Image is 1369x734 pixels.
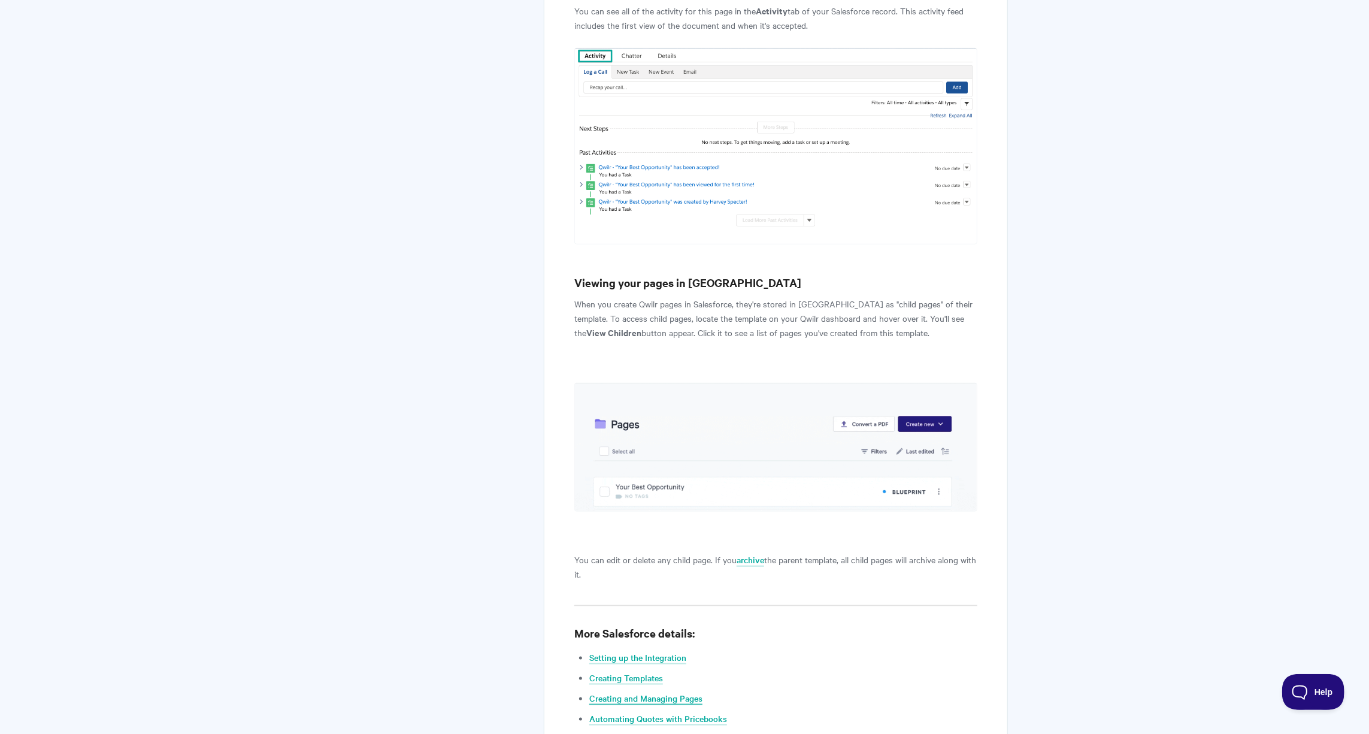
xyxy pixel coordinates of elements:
[589,692,702,705] a: Creating and Managing Pages
[574,274,977,291] h3: Viewing your pages in [GEOGRAPHIC_DATA]
[574,297,977,340] p: When you create Qwilr pages in Salesforce, they're stored in [GEOGRAPHIC_DATA] as "child pages" o...
[574,48,977,244] img: file-8r1ZqFScMF.png
[1282,674,1345,710] iframe: Toggle Customer Support
[586,326,641,339] strong: View Children
[589,651,686,664] a: Setting up the Integration
[589,712,727,726] a: Automating Quotes with Pricebooks
[756,4,788,17] strong: Activity
[737,554,764,567] a: archive
[574,4,977,32] p: You can see all of the activity for this page in the tab of your Salesforce record. This activity...
[574,383,977,512] img: file-9ipcjPaXqG.gif
[589,672,663,685] a: Creating Templates
[574,552,977,581] p: You can edit or delete any child page. If you the parent template, all child pages will archive a...
[574,626,695,641] strong: More Salesforce details:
